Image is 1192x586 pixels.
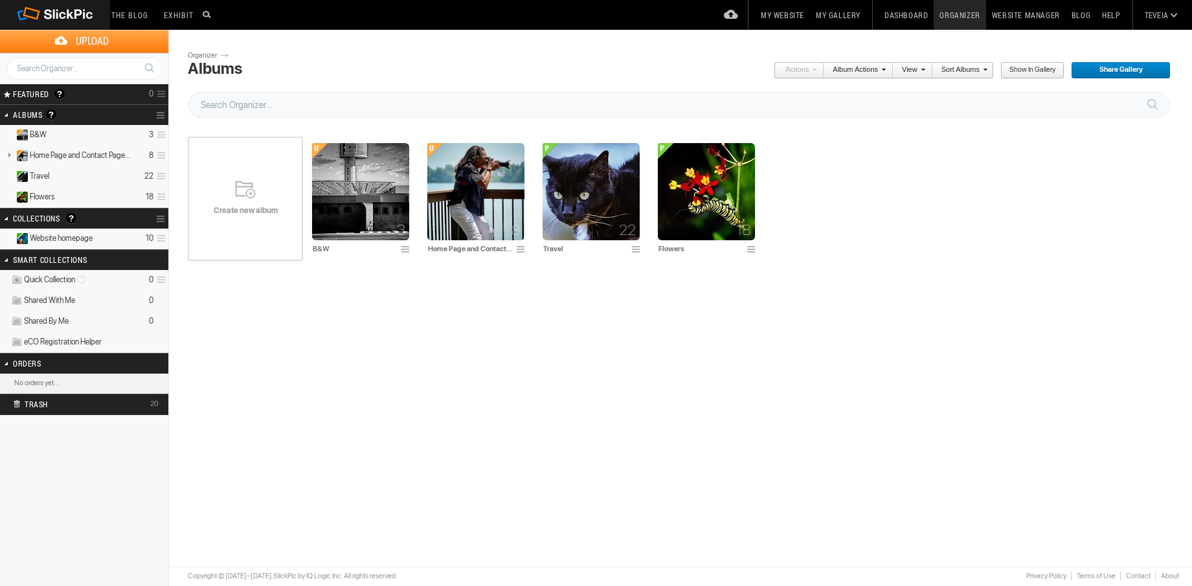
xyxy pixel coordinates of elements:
[1120,572,1155,580] a: Contact
[427,243,513,254] input: Home Page and Contact Page Photos
[824,62,886,79] a: Album Actions
[9,89,49,99] span: FEATURED
[137,57,161,79] a: Search
[16,30,168,52] span: Upload
[11,316,23,327] img: ico_album_coll.png
[30,130,47,140] span: B&W
[543,143,640,240] img: Baldwin.webp
[201,6,216,22] input: Search photos on SlickPic...
[14,379,60,387] b: No orders yet...
[1155,572,1179,580] a: About
[312,243,398,254] input: B&W
[543,243,628,254] input: Travel
[658,143,755,240] img: COVID_Catepillar.webp
[11,275,23,286] img: ico_album_quick.png
[24,337,102,347] span: eCO Registration Helper
[30,171,49,181] span: Travel
[24,316,69,326] span: Shared By Me
[1071,572,1120,580] a: Terms of Use
[30,192,55,202] span: Flowers
[30,150,131,161] span: Home Page and Contact Page Photos
[1000,62,1055,79] span: Show in Gallery
[774,62,816,79] a: Actions
[30,233,93,243] span: Website homepage
[1000,62,1064,79] a: Show in Gallery
[1,171,14,181] a: Expand
[1,130,14,139] a: Expand
[11,295,23,306] img: ico_album_coll.png
[11,337,23,348] img: ico_album_coll.png
[13,394,133,414] h2: Trash
[1,192,14,201] a: Expand
[736,225,751,235] span: 18
[11,130,28,141] ins: Unlisted Album
[156,210,168,228] a: Collection Options
[188,60,242,78] div: Albums
[24,275,89,285] span: Quick Collection
[932,62,987,79] a: Sort Albums
[6,58,162,80] input: Search Organizer...
[188,205,303,216] span: Create new album
[13,105,122,125] h2: Albums
[11,171,28,182] ins: Public Album
[11,150,28,161] ins: Unlisted Album
[1,233,14,243] a: Expand
[188,92,1170,118] input: Search Organizer...
[619,225,636,235] span: 22
[893,62,925,79] a: View
[13,354,122,373] h2: Orders
[397,225,405,235] span: 3
[11,192,28,203] ins: Public Album
[188,571,398,581] div: Copyright © [DATE]–[DATE] SlickPic by IQ Logic Inc. All rights reserved.
[13,250,122,269] h2: Smart Collections
[427,143,524,240] img: Teveia_1.webp
[13,208,122,228] h2: Collections
[658,243,743,254] input: Flowers
[1071,62,1162,79] span: Share Gallery
[11,233,28,244] ins: Public Collection
[512,225,521,235] span: 8
[24,295,75,306] span: Shared With Me
[1020,572,1071,580] a: Privacy Policy
[312,143,409,240] img: Break_Time_Safaga.webp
